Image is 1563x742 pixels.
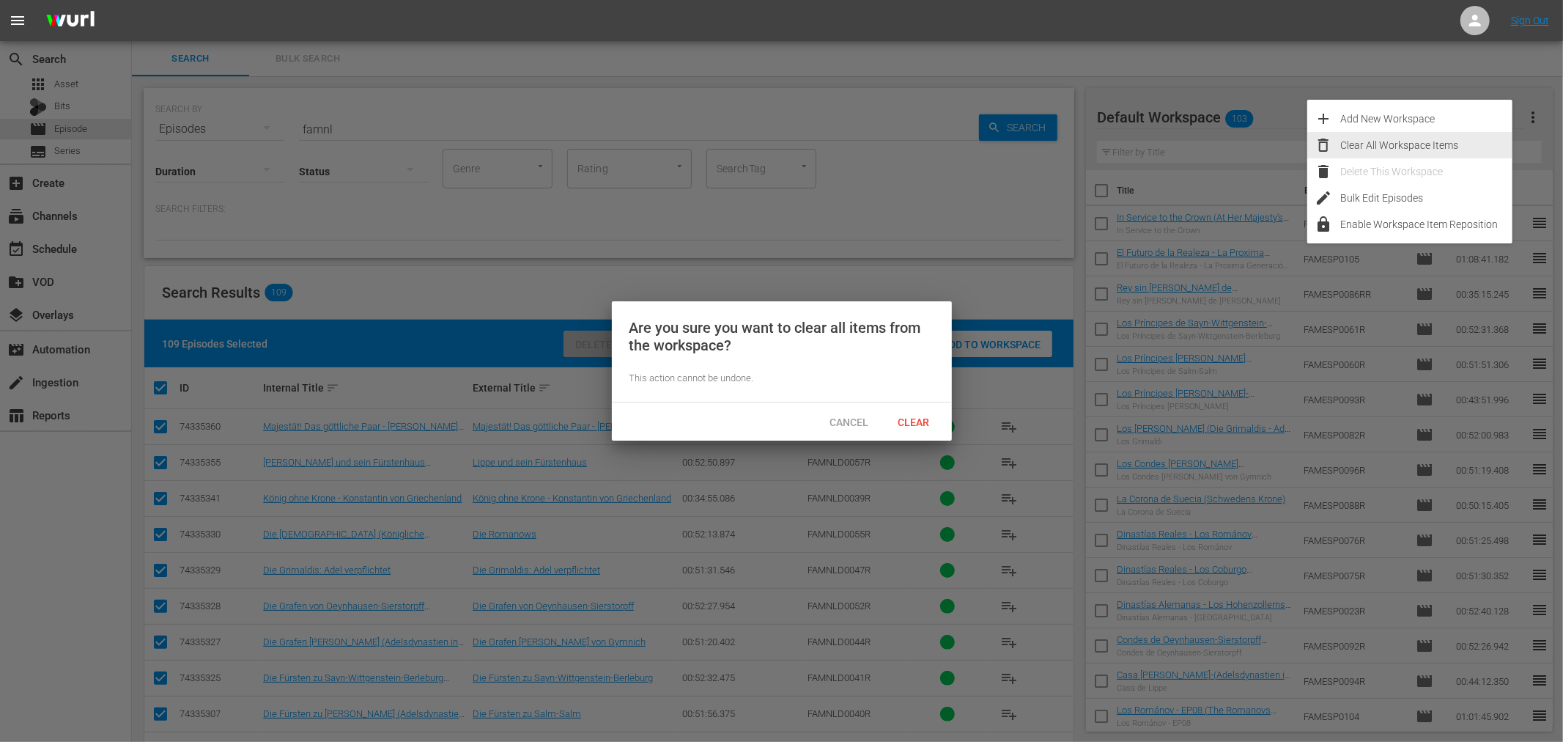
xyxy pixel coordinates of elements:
[1315,216,1332,233] span: lock
[886,416,941,428] span: Clear
[1340,132,1512,158] div: Clear All Workspace Items
[818,416,880,428] span: Cancel
[9,12,26,29] span: menu
[1511,15,1549,26] a: Sign Out
[1340,185,1512,211] div: Bulk Edit Episodes
[629,319,934,354] div: Are you sure you want to clear all items from the workspace?
[1315,110,1332,128] span: add
[1315,189,1332,207] span: edit
[817,408,882,435] button: Cancel
[882,408,946,435] button: Clear
[1315,163,1332,180] span: delete
[1340,158,1512,185] div: Delete This Workspace
[35,4,106,38] img: ans4CAIJ8jUAAAAAAAAAAAAAAAAAAAAAAAAgQb4GAAAAAAAAAAAAAAAAAAAAAAAAJMjXAAAAAAAAAAAAAAAAAAAAAAAAgAT5G...
[1340,211,1512,238] div: Enable Workspace Item Reposition
[629,372,934,386] div: This action cannot be undone.
[1340,106,1512,132] div: Add New Workspace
